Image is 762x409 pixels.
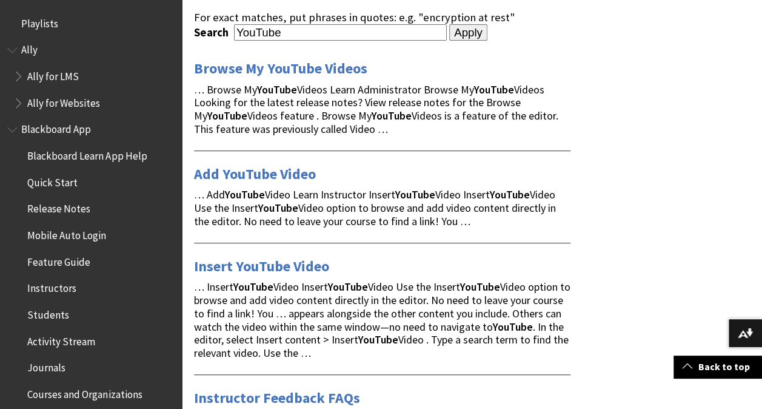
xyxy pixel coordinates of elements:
[194,25,232,39] label: Search
[258,201,298,215] strong: YouTube
[328,280,368,294] strong: YouTube
[460,280,500,294] strong: YouTube
[490,188,530,201] strong: YouTube
[27,358,65,374] span: Journals
[27,199,90,215] span: Release Notes
[493,320,533,334] strong: YouTube
[194,257,329,276] a: Insert YouTube Video
[27,172,78,189] span: Quick Start
[21,120,91,136] span: Blackboard App
[194,388,360,408] a: Instructor Feedback FAQs
[27,66,79,83] span: Ally for LMS
[673,356,762,378] a: Back to top
[395,188,435,201] strong: YouTube
[27,384,142,401] span: Courses and Organizations
[225,188,265,201] strong: YouTube
[474,83,514,96] strong: YouTube
[27,331,95,348] span: Activity Stream
[194,83,558,136] span: … Browse My Videos Learn Administrator Browse My Videos Looking for the latest release notes? Vie...
[27,279,76,295] span: Instructors
[372,109,412,123] strong: YouTube
[27,252,90,268] span: Feature Guide
[194,164,316,184] a: Add YouTube Video
[194,11,570,24] div: For exact matches, put phrases in quotes: e.g. "encryption at rest"
[207,109,247,123] strong: YouTube
[194,188,556,228] span: … Add Video Learn Instructor Insert Video Insert Video Use the Insert Video option to browse and ...
[27,93,100,109] span: Ally for Websites
[27,305,69,321] span: Students
[194,59,367,78] a: Browse My YouTube Videos
[27,225,106,242] span: Mobile Auto Login
[257,83,297,96] strong: YouTube
[7,40,175,113] nav: Book outline for Anthology Ally Help
[358,333,398,346] strong: YouTube
[27,146,147,162] span: Blackboard Learn App Help
[194,280,570,360] span: … Insert Video Insert Video Use the Insert Video option to browse and add video content directly ...
[449,24,487,41] input: Apply
[233,280,273,294] strong: YouTube
[7,13,175,34] nav: Book outline for Playlists
[21,13,58,30] span: Playlists
[21,40,38,56] span: Ally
